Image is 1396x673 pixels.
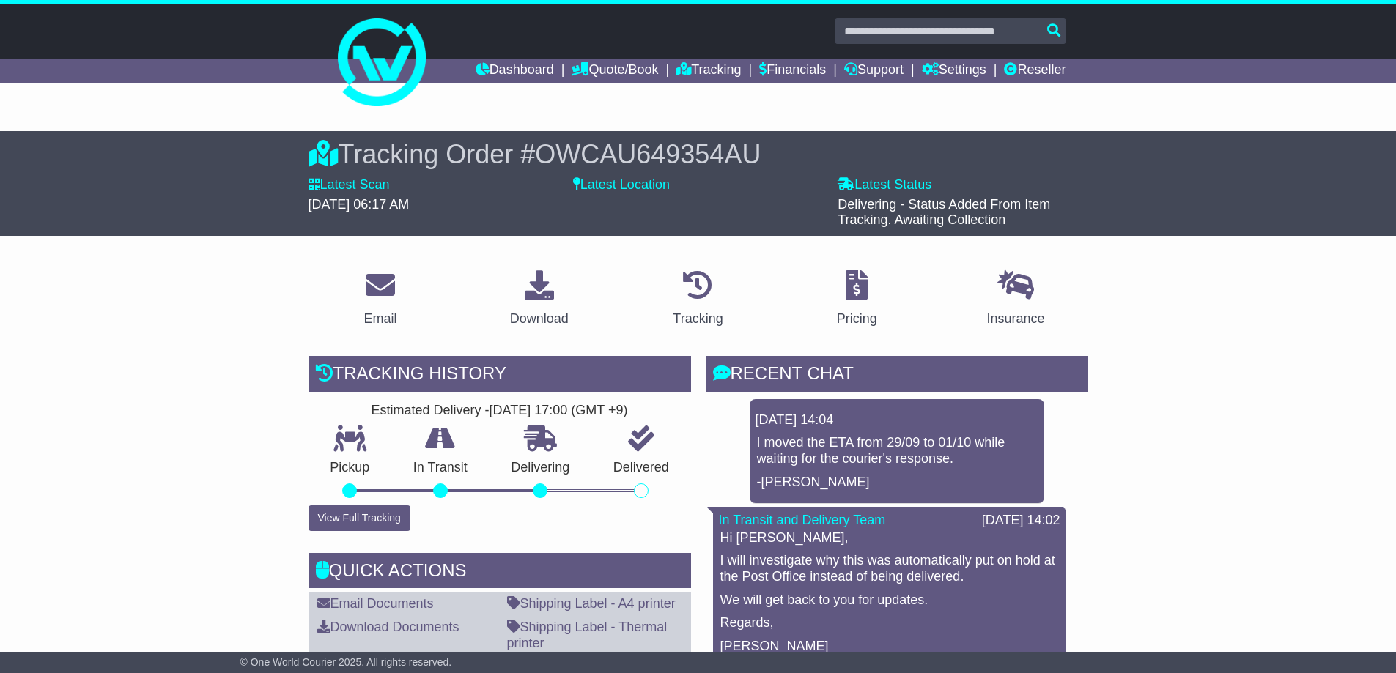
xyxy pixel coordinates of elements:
[591,460,691,476] p: Delivered
[757,435,1037,466] p: I moved the ETA from 29/09 to 01/10 while waiting for the courier's response.
[309,138,1088,170] div: Tracking Order #
[837,309,877,329] div: Pricing
[978,265,1055,334] a: Insurance
[838,177,931,193] label: Latest Status
[317,620,459,634] a: Download Documents
[757,475,1037,491] p: -[PERSON_NAME]
[676,59,741,83] a: Tracking
[309,553,691,592] div: Quick Actions
[510,309,569,329] div: Download
[309,403,691,419] div: Estimated Delivery -
[572,59,658,83] a: Quote/Book
[673,309,723,329] div: Tracking
[309,356,691,395] div: Tracking history
[759,59,826,83] a: Financials
[309,197,410,212] span: [DATE] 06:17 AM
[490,403,628,419] div: [DATE] 17:00 (GMT +9)
[354,265,406,334] a: Email
[507,620,668,650] a: Shipping Label - Thermal printer
[240,656,452,668] span: © One World Courier 2025. All rights reserved.
[922,59,986,83] a: Settings
[706,356,1088,395] div: RECENT CHAT
[838,197,1050,228] span: Delivering - Status Added From Item Tracking. Awaiting Collection
[309,505,410,531] button: View Full Tracking
[720,592,1059,609] p: We will get back to you for updates.
[363,309,396,329] div: Email
[535,139,761,169] span: OWCAU649354AU
[720,553,1059,584] p: I will investigate why this was automatically put on hold at the Post Office instead of being del...
[720,615,1059,631] p: Regards,
[309,177,390,193] label: Latest Scan
[501,265,578,334] a: Download
[719,513,886,527] a: In Transit and Delivery Team
[663,265,732,334] a: Tracking
[720,639,1059,655] p: [PERSON_NAME]
[987,309,1045,329] div: Insurance
[573,177,670,193] label: Latest Location
[309,460,392,476] p: Pickup
[1004,59,1066,83] a: Reseller
[756,412,1038,428] div: [DATE] 14:04
[507,596,676,611] a: Shipping Label - A4 printer
[827,265,887,334] a: Pricing
[317,596,434,611] a: Email Documents
[982,513,1060,529] div: [DATE] 14:02
[476,59,554,83] a: Dashboard
[720,530,1059,546] p: Hi [PERSON_NAME],
[490,460,592,476] p: Delivering
[391,460,490,476] p: In Transit
[844,59,904,83] a: Support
